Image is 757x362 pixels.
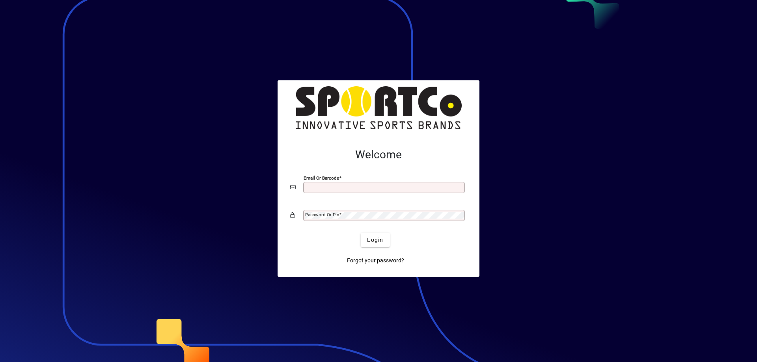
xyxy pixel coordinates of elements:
[361,233,390,247] button: Login
[344,253,407,267] a: Forgot your password?
[290,148,467,162] h2: Welcome
[304,175,339,181] mat-label: Email or Barcode
[367,236,383,244] span: Login
[305,212,339,217] mat-label: Password or Pin
[347,256,404,265] span: Forgot your password?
